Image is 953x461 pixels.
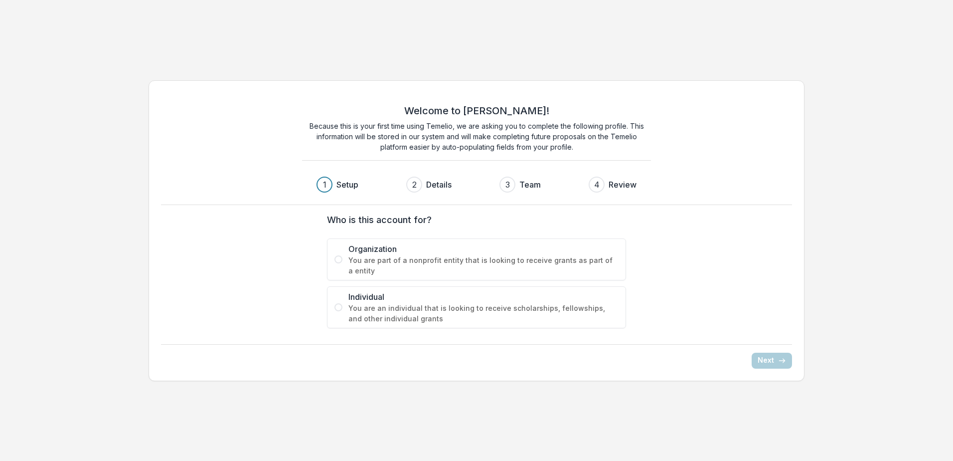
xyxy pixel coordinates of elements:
p: Because this is your first time using Temelio, we are asking you to complete the following profil... [302,121,651,152]
div: 4 [594,179,600,191]
div: 3 [505,179,510,191]
span: You are an individual that is looking to receive scholarships, fellowships, and other individual ... [348,303,619,324]
h3: Setup [336,179,358,191]
h3: Review [609,179,636,191]
h2: Welcome to [PERSON_NAME]! [404,105,549,117]
h3: Team [519,179,541,191]
label: Who is this account for? [327,213,620,227]
div: 1 [323,179,326,191]
span: Individual [348,291,619,303]
span: You are part of a nonprofit entity that is looking to receive grants as part of a entity [348,255,619,276]
h3: Details [426,179,452,191]
div: Progress [317,177,636,193]
button: Next [752,353,792,369]
div: 2 [412,179,417,191]
span: Organization [348,243,619,255]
